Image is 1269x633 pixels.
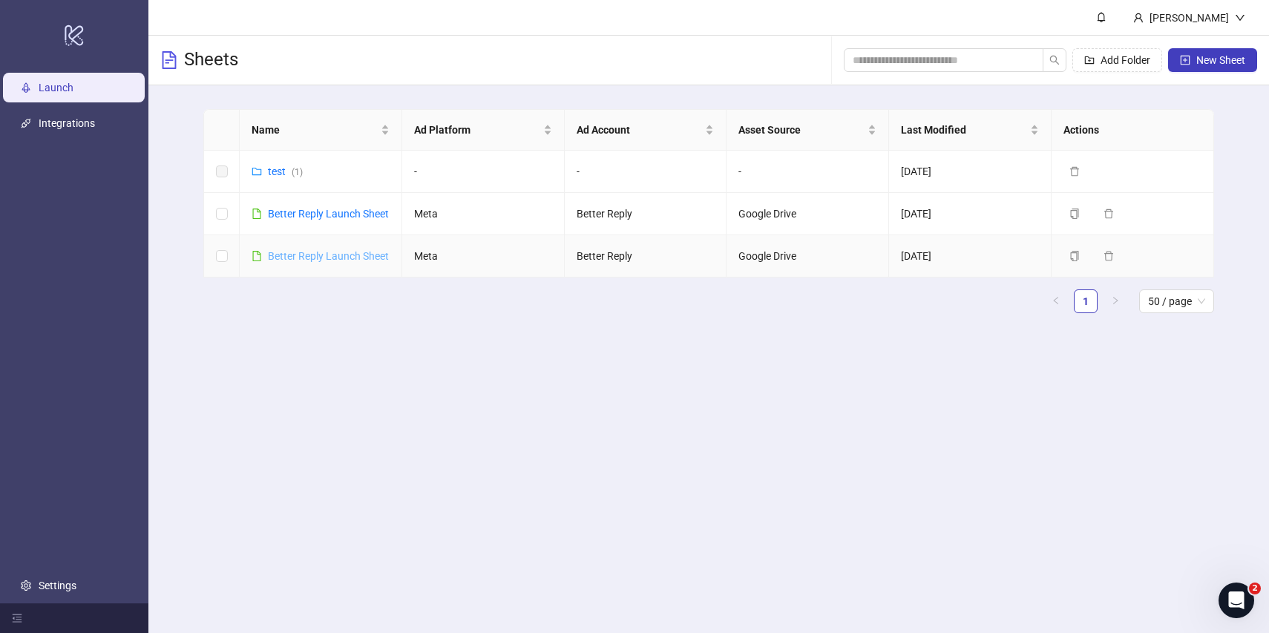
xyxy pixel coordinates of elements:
[727,110,889,151] th: Asset Source
[252,251,262,261] span: file
[1196,54,1245,66] span: New Sheet
[184,48,238,72] h3: Sheets
[1235,13,1245,23] span: down
[252,122,378,138] span: Name
[1069,251,1080,261] span: copy
[39,82,73,94] a: Launch
[402,235,565,278] td: Meta
[1133,13,1144,23] span: user
[1219,583,1254,618] iframe: Intercom live chat
[268,165,303,177] a: test(1)
[1180,55,1190,65] span: plus-square
[1139,289,1214,313] div: Page Size
[565,151,727,193] td: -
[1168,48,1257,72] button: New Sheet
[1052,110,1214,151] th: Actions
[727,151,889,193] td: -
[39,580,76,591] a: Settings
[1249,583,1261,594] span: 2
[402,151,565,193] td: -
[727,235,889,278] td: Google Drive
[268,250,389,262] a: Better Reply Launch Sheet
[1052,296,1060,305] span: left
[402,193,565,235] td: Meta
[1074,289,1098,313] li: 1
[160,51,178,69] span: file-text
[1084,55,1095,65] span: folder-add
[1111,296,1120,305] span: right
[1075,290,1097,312] a: 1
[12,613,22,623] span: menu-fold
[1044,289,1068,313] li: Previous Page
[1044,289,1068,313] button: left
[402,110,565,151] th: Ad Platform
[1104,251,1114,261] span: delete
[1072,48,1162,72] button: Add Folder
[1104,289,1127,313] button: right
[577,122,703,138] span: Ad Account
[292,167,303,177] span: ( 1 )
[889,110,1052,151] th: Last Modified
[1096,12,1106,22] span: bell
[727,193,889,235] td: Google Drive
[889,151,1052,193] td: [DATE]
[1148,290,1205,312] span: 50 / page
[889,235,1052,278] td: [DATE]
[565,193,727,235] td: Better Reply
[414,122,540,138] span: Ad Platform
[252,166,262,177] span: folder
[565,235,727,278] td: Better Reply
[240,110,402,151] th: Name
[268,208,389,220] a: Better Reply Launch Sheet
[252,209,262,219] span: file
[901,122,1027,138] span: Last Modified
[1104,289,1127,313] li: Next Page
[1104,209,1114,219] span: delete
[1069,166,1080,177] span: delete
[1144,10,1235,26] div: [PERSON_NAME]
[738,122,865,138] span: Asset Source
[39,117,95,129] a: Integrations
[1101,54,1150,66] span: Add Folder
[565,110,727,151] th: Ad Account
[889,193,1052,235] td: [DATE]
[1049,55,1060,65] span: search
[1069,209,1080,219] span: copy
